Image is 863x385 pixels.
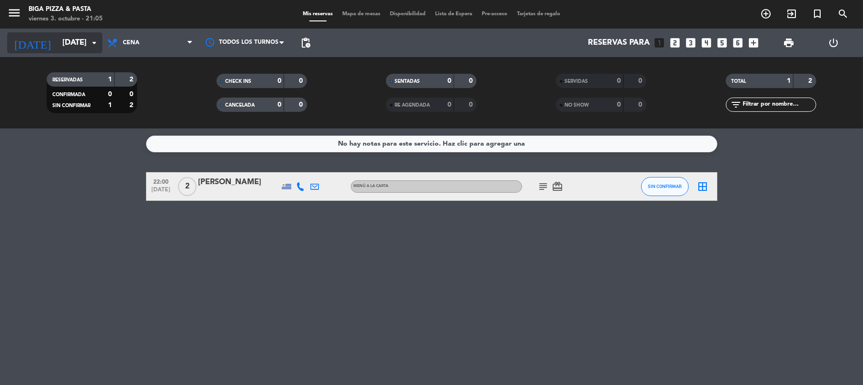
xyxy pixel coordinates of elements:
i: arrow_drop_down [89,37,100,49]
i: looks_two [669,37,681,49]
span: CONFIRMADA [52,92,85,97]
i: add_circle_outline [760,8,772,20]
i: [DATE] [7,32,58,53]
span: [DATE] [149,187,173,197]
span: Disponibilidad [385,11,430,17]
span: CANCELADA [225,103,255,108]
span: CHECK INS [225,79,251,84]
span: BUSCAR [830,6,856,22]
i: looks_4 [700,37,713,49]
span: WALK IN [779,6,804,22]
i: looks_6 [732,37,744,49]
span: NO SHOW [565,103,589,108]
strong: 0 [278,78,281,84]
span: SERVIDAS [565,79,588,84]
span: Reservas para [588,39,650,48]
span: RE AGENDADA [395,103,430,108]
i: turned_in_not [812,8,823,20]
strong: 0 [129,91,135,98]
i: exit_to_app [786,8,797,20]
button: menu [7,6,21,23]
input: Filtrar por nombre... [742,99,816,110]
strong: 0 [278,101,281,108]
i: power_settings_new [828,37,839,49]
strong: 0 [639,101,645,108]
i: search [837,8,849,20]
strong: 1 [108,102,112,109]
strong: 0 [108,91,112,98]
strong: 0 [639,78,645,84]
span: RESERVADAS [52,78,83,82]
i: add_box [747,37,760,49]
span: Pre-acceso [477,11,512,17]
div: No hay notas para este servicio. Haz clic para agregar una [338,138,525,149]
i: looks_5 [716,37,728,49]
span: RESERVAR MESA [753,6,779,22]
strong: 1 [787,78,791,84]
strong: 0 [299,101,305,108]
div: Biga Pizza & Pasta [29,5,103,14]
i: border_all [697,181,709,192]
strong: 2 [808,78,814,84]
span: SIN CONFIRMAR [52,103,90,108]
span: SIN CONFIRMAR [648,184,682,189]
strong: 0 [447,101,451,108]
button: SIN CONFIRMAR [641,177,689,196]
div: viernes 3. octubre - 21:05 [29,14,103,24]
span: Reserva especial [804,6,830,22]
span: 22:00 [149,176,173,187]
strong: 2 [129,76,135,83]
span: print [783,37,794,49]
strong: 0 [617,101,621,108]
i: menu [7,6,21,20]
strong: 0 [447,78,451,84]
span: Tarjetas de regalo [512,11,565,17]
span: SENTADAS [395,79,420,84]
div: [PERSON_NAME] [198,176,279,188]
span: MENÚ A LA CARTA [354,184,389,188]
div: LOG OUT [811,29,856,57]
i: filter_list [731,99,742,110]
span: Lista de Espera [430,11,477,17]
span: Mapa de mesas [337,11,385,17]
strong: 0 [299,78,305,84]
span: Mis reservas [298,11,337,17]
i: looks_3 [684,37,697,49]
i: card_giftcard [552,181,564,192]
span: 2 [178,177,197,196]
i: looks_one [653,37,665,49]
i: subject [538,181,549,192]
strong: 0 [469,101,475,108]
strong: 2 [129,102,135,109]
strong: 1 [108,76,112,83]
span: TOTAL [732,79,746,84]
strong: 0 [617,78,621,84]
span: Cena [123,39,139,46]
span: pending_actions [300,37,311,49]
strong: 0 [469,78,475,84]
